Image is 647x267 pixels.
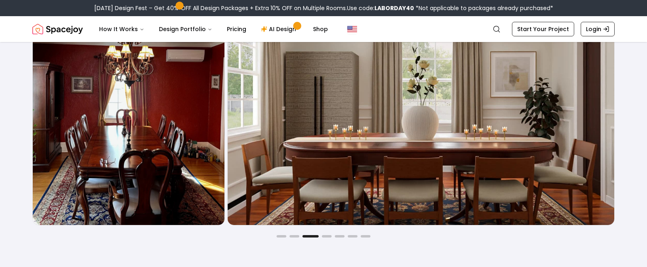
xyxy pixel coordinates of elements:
[302,235,319,238] button: Go to slide 3
[512,22,574,36] a: Start Your Project
[220,21,253,37] a: Pricing
[307,21,334,37] a: Shop
[347,4,414,12] span: Use code:
[152,21,219,37] button: Design Portfolio
[32,21,83,37] img: Spacejoy Logo
[335,235,345,238] button: Go to slide 5
[361,235,370,238] button: Go to slide 7
[322,235,332,238] button: Go to slide 4
[347,24,357,34] img: United States
[581,22,615,36] a: Login
[32,16,615,42] nav: Global
[254,21,305,37] a: AI Design
[374,4,414,12] b: LABORDAY40
[94,4,553,12] div: [DATE] Design Fest – Get 40% OFF All Design Packages + Extra 10% OFF on Multiple Rooms.
[32,21,83,37] a: Spacejoy
[290,235,299,238] button: Go to slide 2
[348,235,357,238] button: Go to slide 6
[93,21,151,37] button: How It Works
[414,4,553,12] span: *Not applicable to packages already purchased*
[93,21,334,37] nav: Main
[277,235,286,238] button: Go to slide 1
